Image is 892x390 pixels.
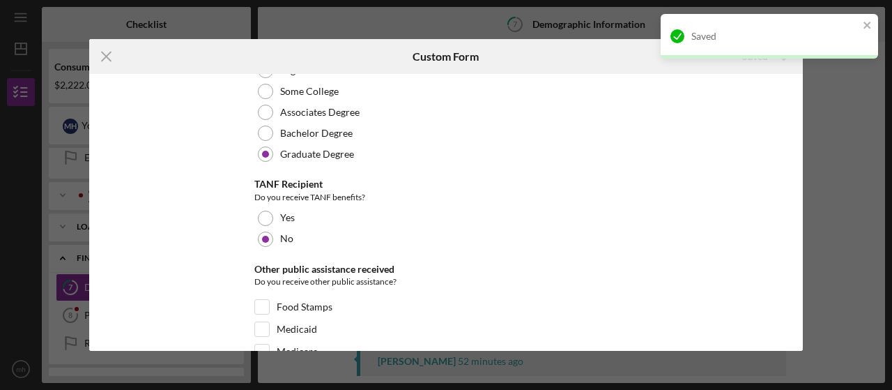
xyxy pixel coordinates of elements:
div: Do you receive TANF benefits? [254,190,638,204]
label: Yes [280,212,295,223]
label: Bachelor Degree [280,128,353,139]
label: Medicaid [277,322,317,336]
div: Saved [691,31,859,42]
label: Medicare [277,345,318,359]
label: Graduate Degree [280,149,354,160]
label: No [280,233,293,244]
div: Other public assistance received [254,264,638,275]
h6: Custom Form [413,50,479,63]
label: Associates Degree [280,107,360,118]
label: Food Stamps [277,300,332,314]
div: TANF Recipient [254,179,638,190]
label: Some College [280,86,339,97]
button: close [863,20,872,33]
div: Do you receive other public assistance? [254,275,638,292]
